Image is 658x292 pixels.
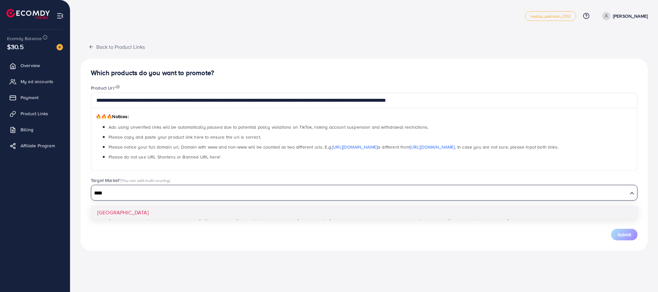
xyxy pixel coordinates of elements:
[57,12,64,20] img: menu
[91,206,637,219] li: [GEOGRAPHIC_DATA]
[21,94,39,101] span: Payment
[618,231,631,238] span: Submit
[600,12,648,20] a: [PERSON_NAME]
[6,9,50,19] img: logo
[5,91,65,104] a: Payment
[410,144,455,150] a: [URL][DOMAIN_NAME]
[525,11,576,21] a: metap_pakistan_002
[5,75,65,88] a: My ad accounts
[631,263,653,287] iframe: Chat
[109,144,558,150] span: Please notice your full domain url. Domain with www and non-www will be counted as two different ...
[21,142,55,149] span: Affiliate Program
[5,59,65,72] a: Overview
[613,12,648,20] p: [PERSON_NAME]
[91,85,120,91] label: Product Url
[109,124,428,130] span: Ads using unverified links will be automatically paused due to potential policy violations on Tik...
[7,42,24,51] span: $30.5
[91,177,170,184] label: Target Market
[81,40,153,54] button: Back to Product Links
[116,85,120,89] img: image
[611,229,637,240] button: Submit
[21,62,40,69] span: Overview
[96,113,112,120] span: 🔥🔥🔥
[92,188,627,198] input: Search for option
[7,35,42,42] span: Ecomdy Balance
[21,78,53,85] span: My ad accounts
[96,113,129,120] span: Notices:
[21,126,33,133] span: Billing
[91,69,637,77] h4: Which products do you want to promote?
[91,185,637,200] div: Search for option
[5,123,65,136] a: Billing
[531,14,571,18] span: metap_pakistan_002
[57,44,63,50] img: image
[21,110,48,117] span: Product Links
[5,139,65,152] a: Affiliate Program
[121,177,170,183] span: (You can add multi-country)
[109,154,220,160] span: Please do not use URL Shortens or Banned URL here!
[5,107,65,120] a: Product Links
[332,144,377,150] a: [URL][DOMAIN_NAME]
[109,134,261,140] span: Please copy and paste your product link here to ensure the url is correct.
